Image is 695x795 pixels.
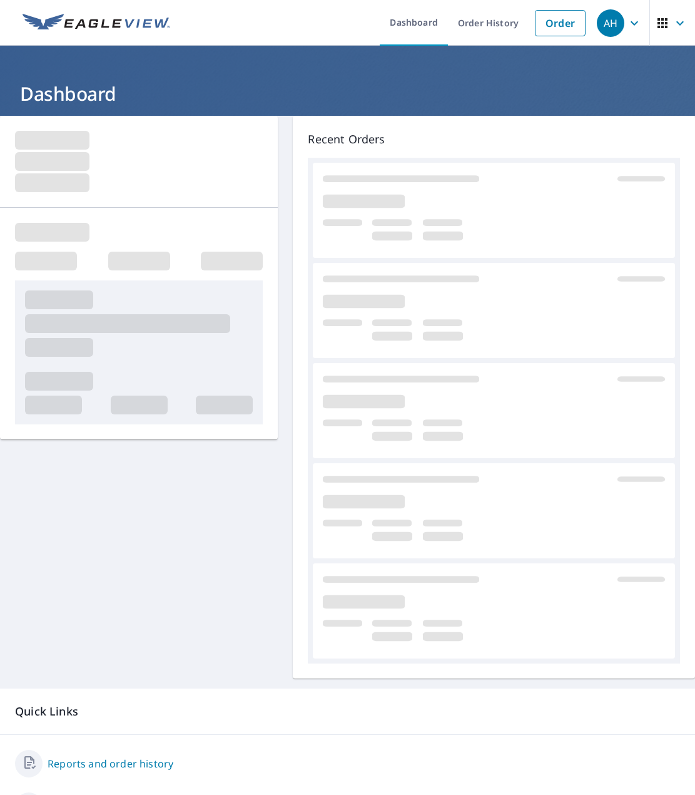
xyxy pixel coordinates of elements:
[48,756,173,771] a: Reports and order history
[535,10,586,36] a: Order
[23,14,170,33] img: EV Logo
[15,704,680,719] p: Quick Links
[597,9,624,37] div: AH
[15,81,680,106] h1: Dashboard
[308,131,680,148] p: Recent Orders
